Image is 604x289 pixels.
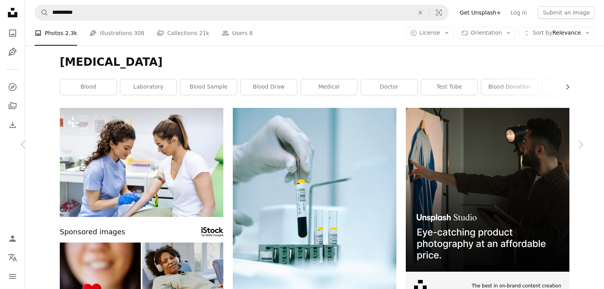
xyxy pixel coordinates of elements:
a: Next [557,107,604,182]
a: Collections [5,98,20,114]
button: Clear [412,5,429,20]
a: Illustrations [5,44,20,60]
button: Orientation [457,27,516,39]
img: file-1715714098234-25b8b4e9d8faimage [406,108,569,272]
span: Sponsored images [60,226,125,238]
a: blood [60,79,116,95]
button: Search Unsplash [35,5,48,20]
button: scroll list to the right [560,79,569,95]
form: Find visuals sitewide [35,5,449,20]
a: medical [301,79,357,95]
img: Preparation for blood test with pretty young woman by female doctor medical uniform on the table ... [60,108,223,217]
span: 8 [249,29,253,37]
h1: [MEDICAL_DATA] [60,55,569,69]
a: Log in [506,6,532,19]
button: Menu [5,269,20,284]
a: Users 8 [222,20,253,46]
span: Orientation [471,30,502,36]
a: Collections 21k [157,20,209,46]
a: Preparation for blood test with pretty young woman by female doctor medical uniform on the table ... [60,159,223,166]
span: Relevance [532,29,581,37]
a: blood sample [180,79,237,95]
a: Illustrations 308 [90,20,144,46]
span: Sort by [532,30,552,36]
a: Photos [5,25,20,41]
span: 308 [134,29,145,37]
a: Get Unsplash+ [455,6,506,19]
a: blood draw [241,79,297,95]
button: Submit an image [538,6,595,19]
button: License [406,27,454,39]
a: Log in / Sign up [5,231,20,246]
a: lab [541,79,598,95]
a: test tube [421,79,477,95]
a: a gloved hand holding a test tube filled with liquid [233,227,396,234]
a: laboratory [120,79,177,95]
span: License [420,30,440,36]
button: Language [5,250,20,265]
a: blood donation [481,79,538,95]
a: Explore [5,79,20,95]
span: 21k [199,29,209,37]
a: doctor [361,79,417,95]
button: Sort byRelevance [519,27,595,39]
button: Visual search [429,5,448,20]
